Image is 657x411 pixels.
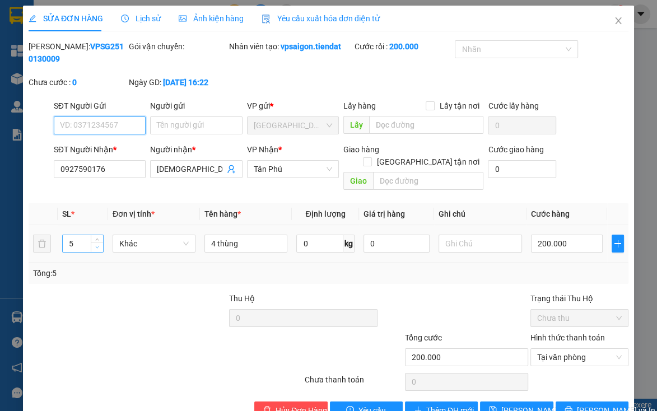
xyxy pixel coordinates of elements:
[343,101,376,110] span: Lấy hàng
[434,203,526,225] th: Ghi chú
[179,14,244,23] span: Ảnh kiện hàng
[614,16,623,25] span: close
[72,78,77,87] b: 0
[306,209,346,218] span: Định lượng
[439,235,521,253] input: Ghi Chú
[62,209,71,218] span: SL
[369,116,484,134] input: Dọc đường
[94,244,101,251] span: down
[204,209,241,218] span: Tên hàng
[304,373,404,393] div: Chưa thanh toán
[33,267,255,279] div: Tổng: 5
[262,15,271,24] img: icon
[247,100,339,112] div: VP gửi
[94,236,101,242] span: up
[129,76,227,88] div: Ngày GD:
[537,310,622,326] span: Chưa thu
[113,209,155,218] span: Đơn vị tính
[530,333,605,342] label: Hình thức thanh toán
[343,235,355,253] span: kg
[343,145,379,154] span: Giao hàng
[29,15,36,22] span: edit
[343,116,369,134] span: Lấy
[488,160,556,178] input: Cước giao hàng
[129,40,227,53] div: Gói vận chuyển:
[91,242,103,252] span: Decrease Value
[612,235,624,253] button: plus
[54,100,146,112] div: SĐT Người Gửi
[29,40,127,65] div: [PERSON_NAME]:
[119,235,189,252] span: Khác
[389,42,418,51] b: 200.000
[537,349,622,366] span: Tại văn phòng
[179,15,187,22] span: picture
[29,76,127,88] div: Chưa cước :
[204,235,287,253] input: VD: Bàn, Ghế
[229,40,352,53] div: Nhân viên tạo:
[254,161,332,178] span: Tân Phú
[488,145,543,154] label: Cước giao hàng
[150,100,242,112] div: Người gửi
[372,156,483,168] span: [GEOGRAPHIC_DATA] tận nơi
[343,172,373,190] span: Giao
[121,14,161,23] span: Lịch sử
[229,294,255,303] span: Thu Hộ
[54,143,146,156] div: SĐT Người Nhận
[29,14,103,23] span: SỬA ĐƠN HÀNG
[262,14,380,23] span: Yêu cầu xuất hóa đơn điện tử
[603,6,634,37] button: Close
[150,143,242,156] div: Người nhận
[247,145,278,154] span: VP Nhận
[254,117,332,134] span: Sài Gòn
[488,116,556,134] input: Cước lấy hàng
[373,172,484,190] input: Dọc đường
[488,101,538,110] label: Cước lấy hàng
[227,165,236,174] span: user-add
[612,239,623,248] span: plus
[91,235,103,242] span: Increase Value
[531,209,570,218] span: Cước hàng
[33,235,51,253] button: delete
[530,292,628,305] div: Trạng thái Thu Hộ
[163,78,208,87] b: [DATE] 16:22
[364,209,405,218] span: Giá trị hàng
[121,15,129,22] span: clock-circle
[405,333,442,342] span: Tổng cước
[435,100,483,112] span: Lấy tận nơi
[281,42,341,51] b: vpsaigon.tiendat
[355,40,453,53] div: Cước rồi :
